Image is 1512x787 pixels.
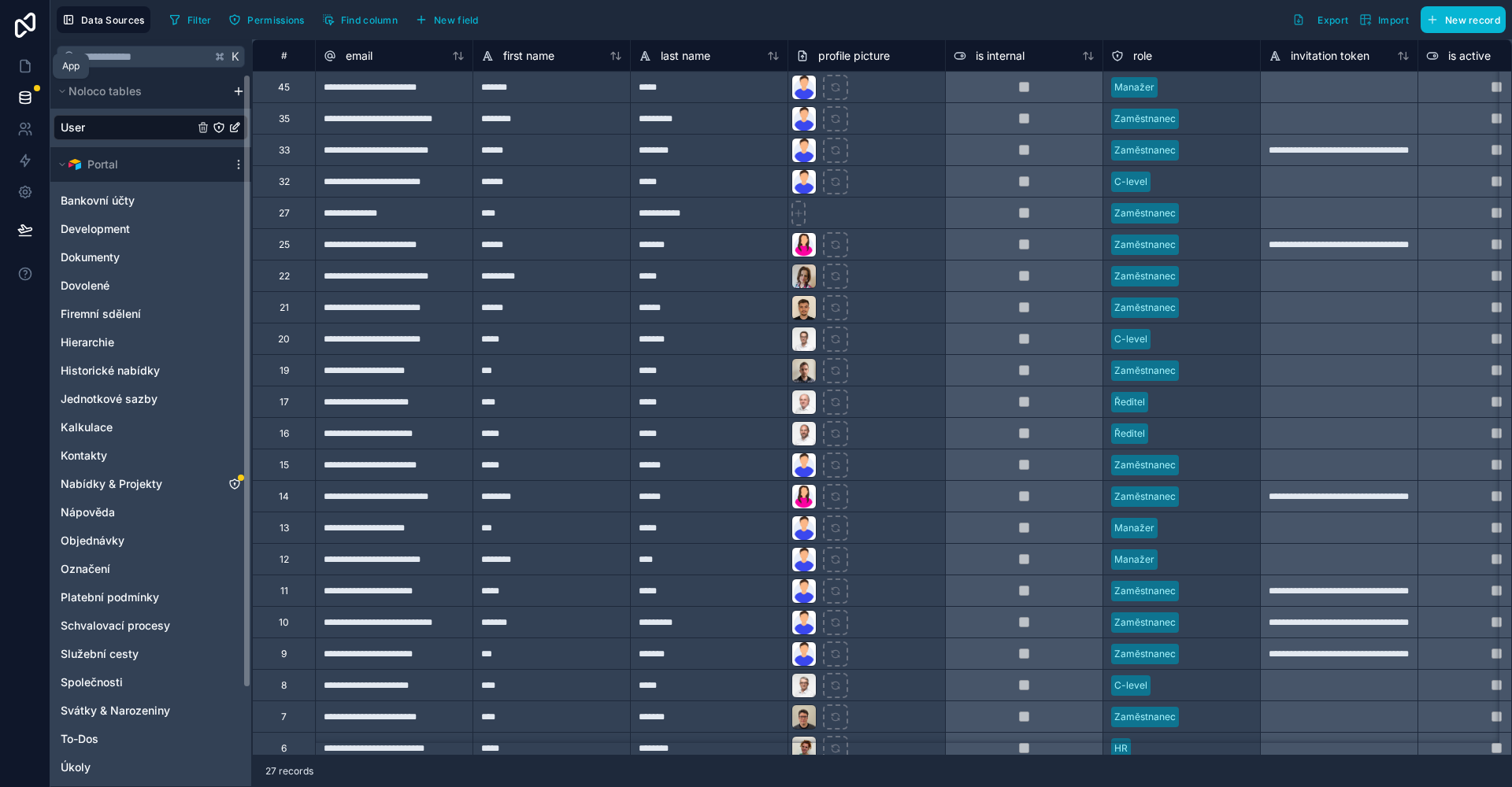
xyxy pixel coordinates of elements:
div: Zaměstnanec [1114,301,1176,315]
span: Find column [341,14,398,26]
div: Zaměstnanec [1114,206,1176,220]
div: C-level [1114,175,1147,189]
div: Zaměstnanec [1114,112,1176,126]
div: 7 [281,711,287,723]
button: Import [1354,6,1414,33]
div: 25 [279,238,290,251]
div: # [265,50,303,61]
div: 32 [279,176,290,188]
div: Zaměstnanec [1114,458,1176,472]
div: C-level [1114,332,1147,346]
div: Zaměstnanec [1114,143,1176,157]
div: Manažer [1114,552,1154,567]
div: 16 [280,427,289,440]
div: App [62,60,80,72]
div: 21 [280,301,289,314]
div: 10 [279,616,289,629]
div: 22 [279,270,290,283]
span: New record [1445,14,1500,26]
div: 15 [280,459,289,471]
div: 45 [278,81,290,94]
div: Manažer [1114,521,1154,535]
span: email [346,48,372,64]
button: Filter [163,8,217,31]
div: 19 [280,364,289,377]
span: role [1133,48,1152,64]
span: is active [1448,48,1491,64]
div: HR [1114,741,1128,756]
div: Zaměstnanec [1114,238,1176,252]
span: 27 records [265,765,313,778]
span: New field [434,14,479,26]
span: is internal [976,48,1025,64]
span: last name [661,48,710,64]
button: Find column [317,8,403,31]
div: 11 [280,585,288,597]
span: Import [1378,14,1409,26]
button: Export [1287,6,1354,33]
button: New field [409,8,484,31]
div: 13 [280,522,289,534]
div: 12 [280,553,289,566]
button: Permissions [223,8,309,31]
div: C-level [1114,678,1147,693]
div: Ředitel [1114,395,1145,409]
div: 8 [281,679,287,692]
div: 35 [279,113,290,125]
button: Data Sources [57,6,150,33]
div: 6 [281,742,287,755]
span: Export [1317,14,1348,26]
span: Data Sources [81,14,145,26]
div: 9 [281,648,287,660]
div: Zaměstnanec [1114,647,1176,661]
span: first name [503,48,554,64]
span: Permissions [247,14,304,26]
span: Filter [187,14,212,26]
div: 20 [278,333,290,345]
div: 33 [279,144,290,157]
span: profile picture [818,48,890,64]
div: Zaměstnanec [1114,269,1176,283]
div: Manažer [1114,80,1154,94]
div: Zaměstnanec [1114,364,1176,378]
div: Zaměstnanec [1114,490,1176,504]
div: Zaměstnanec [1114,615,1176,630]
div: 14 [279,490,289,503]
button: New record [1421,6,1506,33]
span: invitation token [1291,48,1369,64]
div: Ředitel [1114,427,1145,441]
div: Zaměstnanec [1114,710,1176,724]
div: 17 [280,396,289,408]
a: Permissions [223,8,316,31]
span: K [230,51,241,62]
a: New record [1414,6,1506,33]
div: 27 [279,207,290,220]
div: Zaměstnanec [1114,584,1176,598]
